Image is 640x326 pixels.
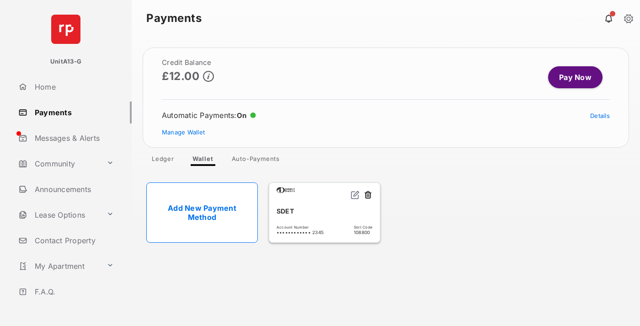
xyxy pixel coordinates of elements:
[15,255,103,277] a: My Apartment
[162,111,256,120] div: Automatic Payments :
[146,13,202,24] strong: Payments
[15,76,132,98] a: Home
[354,225,373,230] span: Sort Code
[15,230,132,251] a: Contact Property
[277,230,324,235] span: •••••••••••• 2345
[162,128,205,136] a: Manage Wallet
[277,225,324,230] span: Account Number
[162,70,199,82] p: £12.00
[277,203,373,219] div: SDET
[354,230,373,235] span: 108800
[15,127,132,149] a: Messages & Alerts
[15,281,132,303] a: F.A.Q.
[144,155,181,166] a: Ledger
[15,178,132,200] a: Announcements
[15,102,132,123] a: Payments
[590,112,610,119] a: Details
[15,153,103,175] a: Community
[162,59,214,66] h2: Credit Balance
[237,111,247,120] span: On
[50,57,81,66] p: UnitA13-G
[146,182,258,243] a: Add New Payment Method
[185,155,221,166] a: Wallet
[15,204,103,226] a: Lease Options
[224,155,287,166] a: Auto-Payments
[351,190,360,199] img: svg+xml;base64,PHN2ZyB2aWV3Qm94PSIwIDAgMjQgMjQiIHdpZHRoPSIxNiIgaGVpZ2h0PSIxNiIgZmlsbD0ibm9uZSIgeG...
[51,15,80,44] img: svg+xml;base64,PHN2ZyB4bWxucz0iaHR0cDovL3d3dy53My5vcmcvMjAwMC9zdmciIHdpZHRoPSI2NCIgaGVpZ2h0PSI2NC...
